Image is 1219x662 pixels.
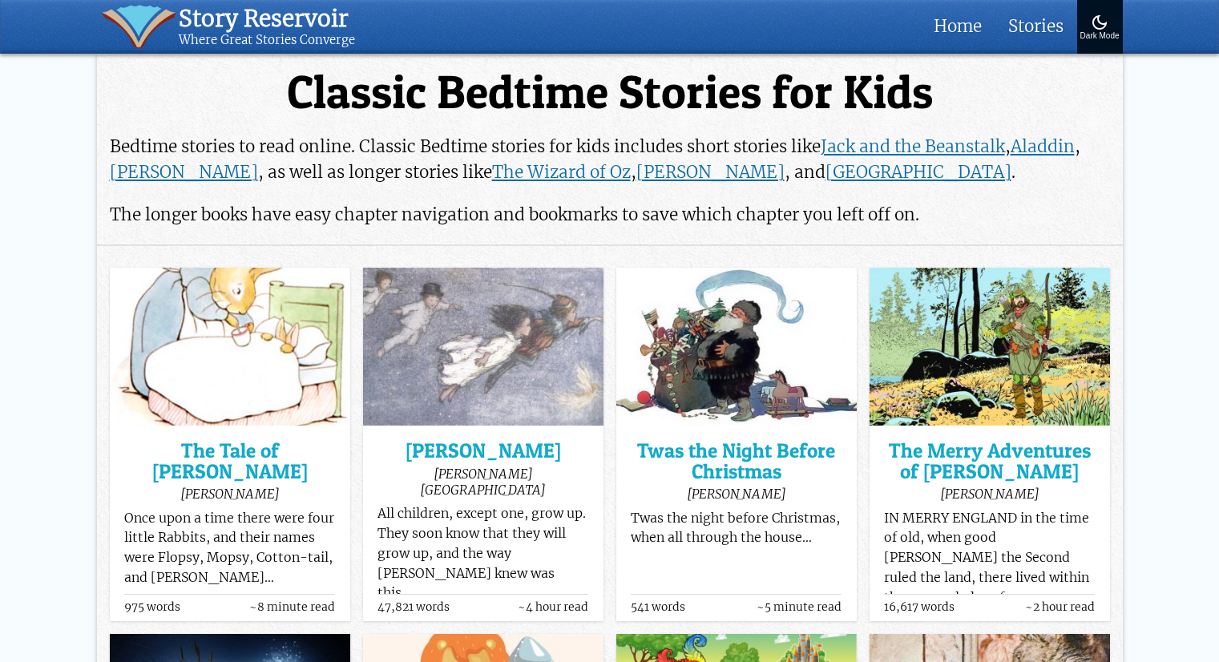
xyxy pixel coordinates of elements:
span: 47,821 words [377,601,450,613]
a: [PERSON_NAME] [636,161,785,183]
span: ~4 hour read [518,601,588,613]
a: The Merry Adventures of [PERSON_NAME] [884,441,1095,482]
a: [GEOGRAPHIC_DATA] [825,161,1011,183]
img: icon of book with waver spilling out. [102,5,176,48]
img: Peter Pan [363,268,603,426]
img: The Merry Adventures of Robin Hood [870,268,1110,426]
div: Dark Mode [1080,32,1120,41]
a: Twas the Night Before Christmas [631,441,842,482]
p: All children, except one, grow up. They soon know that they will grow up, and the way [PERSON_NAM... [377,504,588,603]
img: The Tale of Peter Rabbit [110,268,350,426]
img: Turn On Dark Mode [1090,13,1109,32]
h1: Classic Bedtime Stories for Kids [110,68,1110,117]
div: [PERSON_NAME][GEOGRAPHIC_DATA] [377,466,588,498]
div: [PERSON_NAME] [124,486,335,502]
p: Bedtime stories to read online. Classic Bedtime stories for kids includes short stories like , , ... [110,134,1110,185]
div: Where Great Stories Converge [179,33,355,48]
a: Jack and the Beanstalk [821,135,1005,157]
img: Twas the Night Before Christmas [616,268,857,426]
span: 541 words [631,601,685,613]
div: [PERSON_NAME] [631,486,842,502]
p: The longer books have easy chapter navigation and bookmarks to save which chapter you left off on. [110,202,1110,228]
div: [PERSON_NAME] [884,486,1095,502]
a: The Wizard of Oz [492,161,631,183]
a: Aladdin [1011,135,1075,157]
a: [PERSON_NAME] [377,441,588,461]
span: 16,617 words [884,601,955,613]
a: The Tale of [PERSON_NAME] [124,441,335,482]
a: [PERSON_NAME] [110,161,258,183]
span: ~8 minute read [249,601,335,613]
p: Once upon a time there were four little Rabbits, and their names were Flopsy, Mopsy, Cotton-tail,... [124,509,335,588]
span: ~2 hour read [1025,601,1095,613]
p: Twas the night before Christmas, when all through the house… [631,509,842,549]
span: 975 words [124,601,180,613]
span: ~5 minute read [757,601,842,613]
div: Story Reservoir [179,5,355,33]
